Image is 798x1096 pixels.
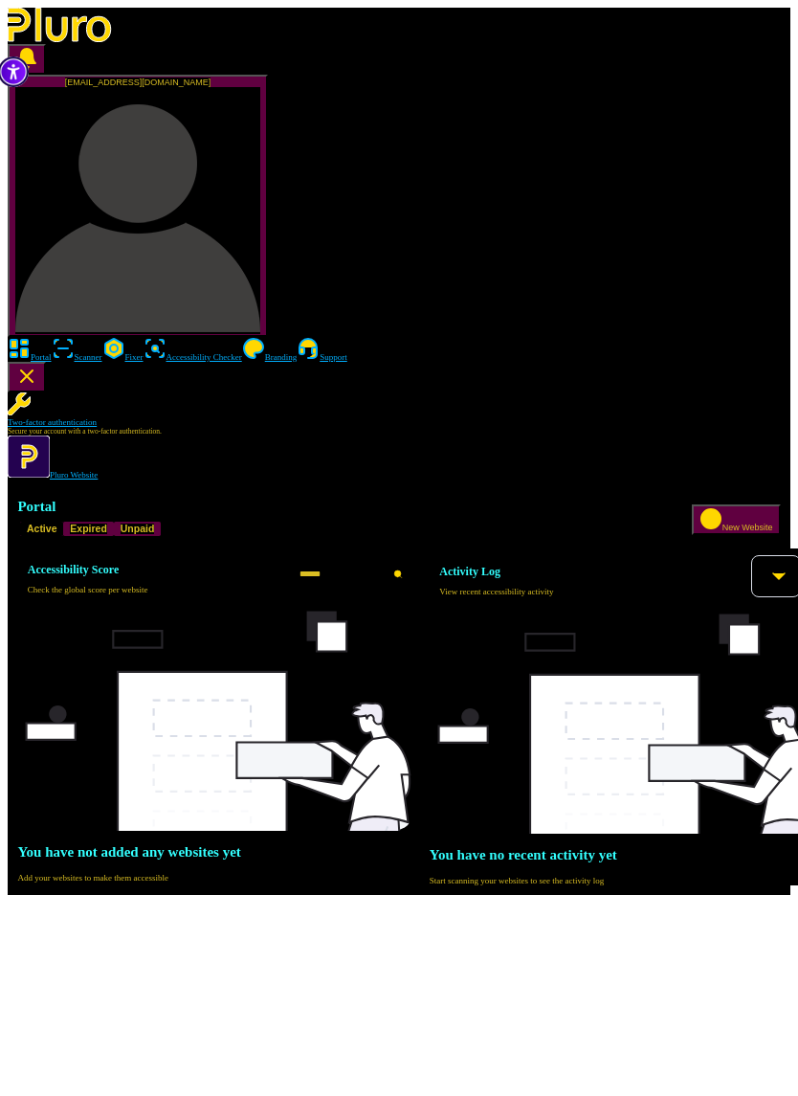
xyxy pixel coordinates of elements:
[63,522,113,537] button: Expired
[8,470,98,480] a: Open Pluro Website
[297,352,347,362] a: Support
[144,352,242,362] a: Accessibility Checker
[28,565,287,574] h2: Accessibility Score
[70,524,107,533] span: Expired
[27,524,57,533] span: Active
[692,504,781,535] button: New Website
[242,352,298,362] a: Branding
[17,844,419,861] h2: You have not added any websites yet
[28,586,287,594] div: Check the global score per website
[8,362,46,392] button: Close Two-factor authentication notification
[52,352,102,362] a: Scanner
[8,44,46,75] button: Open notifications, you have 0 new notifications
[8,337,790,480] aside: Sidebar menu
[8,34,112,44] a: Logo
[17,601,419,831] img: Placeholder image
[20,522,63,537] button: Active
[102,352,144,362] a: Fixer
[8,427,790,436] div: Secure your account with a two-factor authentication.
[17,873,419,883] div: Add your websites to make them accessible
[121,524,155,533] span: Unpaid
[8,392,790,427] a: Two-factor authentication
[114,522,161,537] button: Unpaid
[17,499,780,515] h1: Portal
[8,352,52,362] a: Portal
[8,75,268,337] button: [EMAIL_ADDRESS][DOMAIN_NAME]zvikakrau@gmail.com
[8,417,790,427] div: Two-factor authentication
[15,87,260,332] img: zvikakrau@gmail.com
[439,567,743,576] h2: Activity Log
[293,566,435,583] input: Search
[439,588,743,596] div: View recent accessibility activity
[65,78,211,87] span: [EMAIL_ADDRESS][DOMAIN_NAME]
